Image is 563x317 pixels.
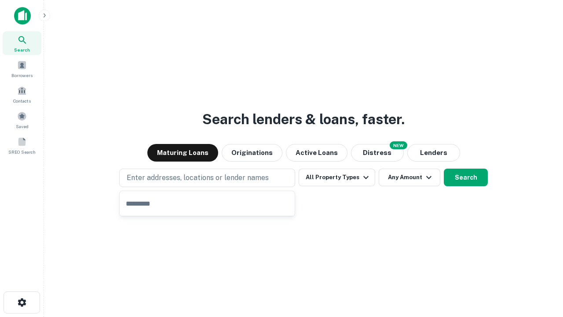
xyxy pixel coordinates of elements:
a: Saved [3,108,41,132]
button: Any Amount [379,169,440,186]
span: Search [14,46,30,53]
button: Active Loans [286,144,347,162]
span: Contacts [13,97,31,104]
button: Maturing Loans [147,144,218,162]
span: Saved [16,123,29,130]
button: Search [444,169,488,186]
iframe: Chat Widget [519,247,563,289]
img: capitalize-icon.png [14,7,31,25]
a: Search [3,31,41,55]
h3: Search lenders & loans, faster. [202,109,405,130]
a: Contacts [3,82,41,106]
a: SREO Search [3,133,41,157]
div: NEW [390,141,407,149]
button: Enter addresses, locations or lender names [119,169,295,187]
button: Search distressed loans with lien and other non-mortgage details. [351,144,404,162]
p: Enter addresses, locations or lender names [127,173,269,183]
a: Borrowers [3,57,41,81]
span: Borrowers [11,72,33,79]
span: SREO Search [8,148,36,155]
button: Originations [222,144,282,162]
button: All Property Types [299,169,375,186]
button: Lenders [407,144,460,162]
